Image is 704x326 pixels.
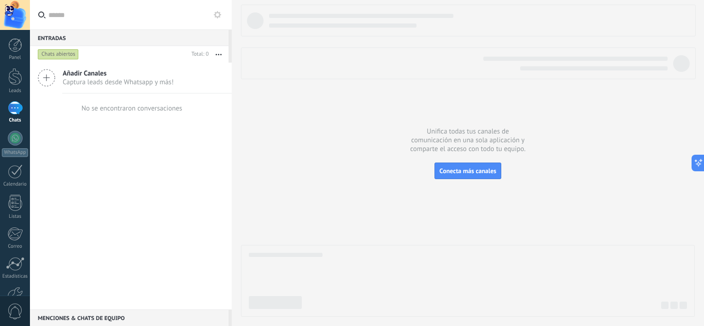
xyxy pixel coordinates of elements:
div: Chats [2,117,29,123]
div: Menciones & Chats de equipo [30,309,229,326]
button: Conecta más canales [434,163,501,179]
div: Calendario [2,181,29,187]
div: Listas [2,214,29,220]
div: Entradas [30,29,229,46]
span: Añadir Canales [63,69,174,78]
div: Total: 0 [188,50,209,59]
span: Conecta más canales [440,167,496,175]
div: No se encontraron conversaciones [82,104,182,113]
div: Panel [2,55,29,61]
span: Captura leads desde Whatsapp y más! [63,78,174,87]
div: WhatsApp [2,148,28,157]
div: Chats abiertos [38,49,79,60]
div: Correo [2,244,29,250]
div: Estadísticas [2,274,29,279]
div: Leads [2,88,29,94]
